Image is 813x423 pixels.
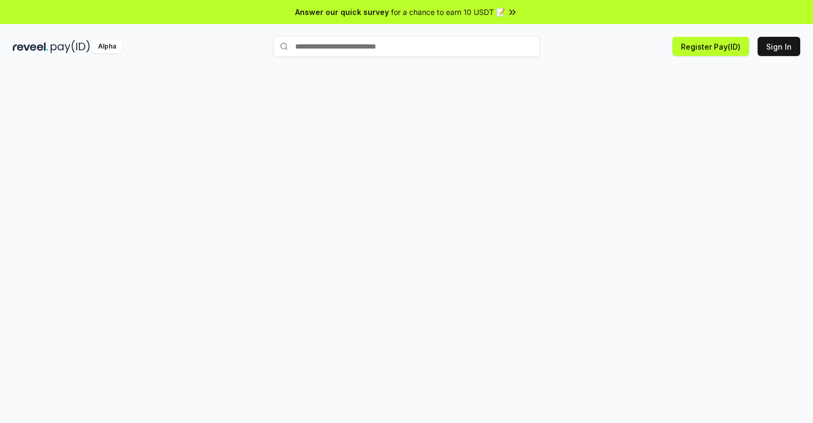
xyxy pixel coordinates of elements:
[92,40,122,53] div: Alpha
[758,37,800,56] button: Sign In
[672,37,749,56] button: Register Pay(ID)
[391,6,505,18] span: for a chance to earn 10 USDT 📝
[51,40,90,53] img: pay_id
[295,6,389,18] span: Answer our quick survey
[13,40,48,53] img: reveel_dark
